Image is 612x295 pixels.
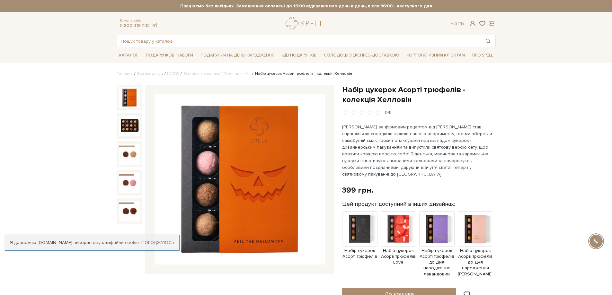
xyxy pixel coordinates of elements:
div: 399 грн. [342,185,373,195]
a: Каталог [117,50,141,60]
a: 0 800 319 233 [120,23,150,28]
strong: Працюємо без вихідних. Замовлення оплачені до 16:00 відправляємо день в день, після 16:00 - насту... [117,3,496,9]
span: Набір цукерок Асорті трюфелів до Дня народження [PERSON_NAME] [458,248,493,277]
img: Продукт [419,211,455,247]
a: файли cookie [110,240,139,245]
p: [PERSON_NAME] за фірмовим рецептом від [PERSON_NAME] став справжньою солодкою зіркою нашого асорт... [342,124,493,178]
img: Набір цукерок Асорті трюфелів - колекція Хелловін [155,94,325,265]
a: Головна [117,71,133,76]
a: Подарунки на День народження [198,50,277,60]
a: En [458,21,464,27]
a: Набір цукерок Асорті трюфелів Love [381,226,416,265]
div: 0/5 [385,110,392,116]
a: Корпоративним клієнтам [404,50,467,60]
span: Консультація: [120,19,158,23]
img: Набір цукерок Асорті трюфелів - колекція Хелловін [119,116,140,136]
a: Вся продукція [137,71,163,76]
button: Пошук товару у каталозі [481,35,495,47]
a: telegram [151,23,158,28]
li: Набір цукерок Асорті трюфелів - колекція Хелловін [251,71,352,77]
img: Продукт [381,211,416,247]
a: Ідеї подарунків [279,50,319,60]
a: Набір цукерок Асорті трюфелів до Дня народження [PERSON_NAME] [458,226,493,277]
span: Набір цукерок Асорті трюфелів до Дня народження лавандовий [419,248,455,277]
span: Набір цукерок Асорті трюфелів Love [381,248,416,265]
img: Набір цукерок Асорті трюфелів - колекція Хелловін [119,172,140,193]
a: Набір цукерок Асорті трюфелів [342,226,377,259]
div: Ук [451,21,464,27]
span: | [456,21,457,27]
img: Набір цукерок Асорті трюфелів - колекція Хелловін [119,201,140,221]
a: [DATE] [167,71,179,76]
img: Продукт [458,211,493,247]
a: logo [286,17,326,30]
label: Цей продукт доступний в інших дизайнах: [342,200,455,208]
a: Про Spell [470,50,495,60]
a: Подарункові набори [143,50,196,60]
input: Пошук товару у каталозі [117,35,481,47]
a: Всі товари з колекції "Хелловін / H.. [183,71,251,76]
a: Набір цукерок Асорті трюфелів до Дня народження лавандовий [419,226,455,277]
div: Я дозволяю [DOMAIN_NAME] використовувати [5,240,179,246]
img: Набір цукерок Асорті трюфелів - колекція Хелловін [119,87,140,108]
span: Набір цукерок Асорті трюфелів [342,248,377,259]
a: Солодощі з експрес-доставкою [321,50,402,61]
h1: Набір цукерок Асорті трюфелів - колекція Хелловін [342,85,496,105]
img: Продукт [342,211,377,247]
img: Набір цукерок Асорті трюфелів - колекція Хелловін [119,144,140,164]
a: Погоджуюсь [141,240,174,246]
